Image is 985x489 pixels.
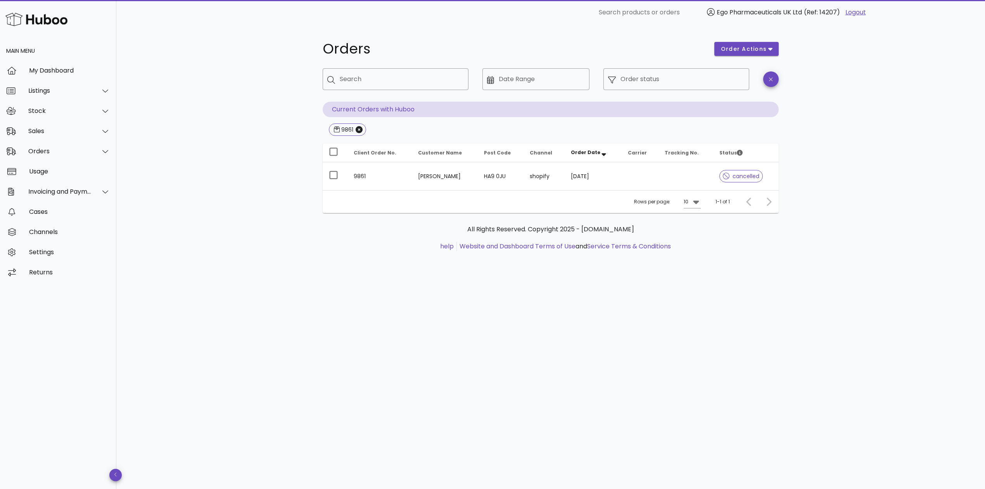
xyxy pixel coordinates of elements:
span: Order Date [571,149,600,156]
th: Post Code [478,144,524,162]
span: Status [719,149,743,156]
a: Service Terms & Conditions [587,242,671,251]
div: My Dashboard [29,67,110,74]
p: Current Orders with Huboo [323,102,779,117]
span: Ego Pharmaceuticals UK Ltd [717,8,802,17]
div: Sales [28,127,92,135]
img: Huboo Logo [5,11,67,28]
td: 9861 [347,162,412,190]
a: Logout [845,8,866,17]
th: Carrier [622,144,658,162]
td: shopify [524,162,564,190]
button: order actions [714,42,779,56]
div: 9861 [340,126,353,134]
div: 10Rows per page: [684,196,701,208]
td: HA9 0JU [478,162,524,190]
div: Returns [29,269,110,276]
th: Order Date: Sorted descending. Activate to remove sorting. [565,144,622,162]
h1: Orders [323,42,705,56]
span: order actions [721,45,767,53]
div: Listings [28,87,92,94]
span: Post Code [484,149,511,156]
span: Tracking No. [665,149,699,156]
th: Client Order No. [347,144,412,162]
span: (Ref: 14207) [804,8,840,17]
div: 10 [684,198,688,205]
div: Usage [29,168,110,175]
div: Invoicing and Payments [28,188,92,195]
td: [DATE] [565,162,622,190]
div: Cases [29,208,110,215]
div: Settings [29,248,110,256]
span: Channel [530,149,552,156]
span: cancelled [723,173,760,179]
span: Customer Name [418,149,462,156]
li: and [457,242,671,251]
div: Channels [29,228,110,236]
th: Customer Name [412,144,478,162]
a: Website and Dashboard Terms of Use [460,242,575,251]
div: Stock [28,107,92,114]
p: All Rights Reserved. Copyright 2025 - [DOMAIN_NAME] [329,225,772,234]
button: Close [356,126,363,133]
a: help [440,242,454,251]
span: Client Order No. [354,149,396,156]
th: Status [713,144,779,162]
div: 1-1 of 1 [715,198,730,205]
div: Orders [28,147,92,155]
div: Rows per page: [634,191,701,213]
th: Tracking No. [658,144,713,162]
th: Channel [524,144,564,162]
td: [PERSON_NAME] [412,162,478,190]
span: Carrier [628,149,647,156]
